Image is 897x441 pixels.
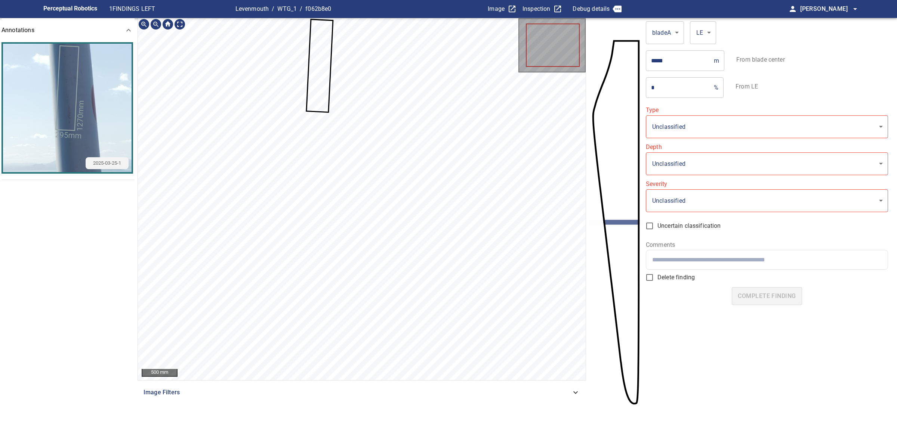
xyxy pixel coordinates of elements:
[646,107,888,113] label: Type
[3,44,132,172] img: Cropped image of finding key Levenmouth/WTG_1/f062b8e0-9d33-11f0-833b-3dcd2f2d3df1. Inspection 20...
[43,3,97,15] figcaption: Perceptual Robotics
[788,4,797,13] span: person
[523,4,562,13] a: Inspection
[651,159,876,168] div: Unclassified
[651,28,672,37] div: bladeA
[646,21,684,44] div: bladeA
[642,218,882,234] label: Select this if you're unsure about the classification and it may need further review, reinspectio...
[646,144,888,175] div: Please select a valid value
[695,28,704,37] div: LE
[646,144,888,150] label: Depth
[736,57,785,63] label: From blade center
[89,160,126,167] span: 2025-03-25-1
[1,26,34,35] p: Annotations
[3,44,132,172] button: 2025-03-25-1
[235,4,269,13] p: Levenmouth
[851,4,860,13] span: arrow_drop_down
[1,18,136,42] div: Annotations
[651,196,876,205] div: Unclassified
[150,18,162,30] div: Zoom out
[646,242,888,248] label: Comments
[272,4,274,13] span: /
[300,4,302,13] span: /
[573,4,610,13] p: Debug details
[174,18,186,30] div: Toggle full page
[657,221,721,230] span: Uncertain classification
[736,84,758,90] label: From LE
[109,4,235,13] p: 1 FINDINGS LEFT
[646,152,888,175] div: Unclassified
[305,5,331,12] a: f062b8e0
[138,18,150,30] div: Zoom in
[138,383,586,401] div: Image Filters
[714,57,719,64] p: m
[277,5,297,12] a: WTG_1
[523,4,551,13] p: Inspection
[714,84,718,91] p: %
[651,122,876,131] div: Unclassified
[646,115,888,138] div: Unclassified
[144,388,571,397] span: Image Filters
[797,1,860,16] button: [PERSON_NAME]
[657,273,695,282] span: Delete finding
[646,189,888,212] div: Unclassified
[690,21,716,44] div: LE
[646,181,888,212] div: Please select a valid value
[800,4,860,14] span: [PERSON_NAME]
[646,107,888,138] div: Please select a valid value
[488,4,505,13] p: Image
[162,18,174,30] div: Go home
[488,4,517,13] a: Image
[646,181,888,187] label: Severity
